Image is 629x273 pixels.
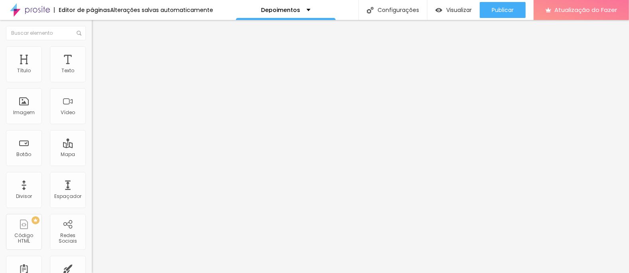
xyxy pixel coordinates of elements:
[110,6,213,14] font: Alterações salvas automaticamente
[17,151,32,158] font: Botão
[61,151,75,158] font: Mapa
[17,67,31,74] font: Título
[59,232,77,244] font: Redes Sociais
[367,7,374,14] img: Ícone
[16,193,32,200] font: Divisor
[59,6,110,14] font: Editor de páginas
[77,31,81,36] img: Ícone
[427,2,480,18] button: Visualizar
[15,232,34,244] font: Código HTML
[92,20,629,273] iframe: Editor
[480,2,526,18] button: Publicar
[435,7,442,14] img: view-1.svg
[6,26,86,40] input: Buscar elemento
[61,67,74,74] font: Texto
[492,6,514,14] font: Publicar
[446,6,472,14] font: Visualizar
[13,109,35,116] font: Imagem
[554,6,617,14] font: Atualização do Fazer
[54,193,81,200] font: Espaçador
[61,109,75,116] font: Vídeo
[261,6,301,14] font: Depoimentos
[378,6,419,14] font: Configurações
